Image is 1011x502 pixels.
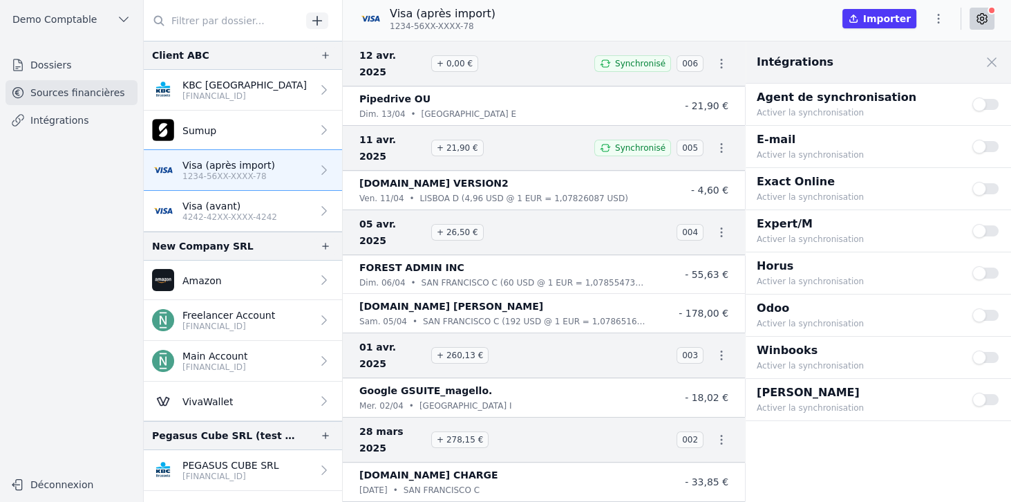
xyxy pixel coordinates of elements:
a: KBC [GEOGRAPHIC_DATA] [FINANCIAL_ID] [144,70,342,111]
p: [FINANCIAL_ID] [182,471,279,482]
img: visa.png [152,200,174,222]
div: • [410,276,415,290]
p: Visa (après import) [390,6,495,22]
img: Amazon.png [152,269,174,291]
input: Filtrer par dossier... [144,8,301,33]
p: Freelancer Account [182,308,275,322]
span: - 33,85 € [685,476,728,487]
p: 4242-42XX-XXXX-4242 [182,212,277,223]
h2: Intégrations [757,54,833,71]
a: PEGASUS CUBE SRL [FINANCIAL_ID] [144,450,342,491]
p: [GEOGRAPHIC_DATA] E [422,107,517,121]
p: [GEOGRAPHIC_DATA] I [419,399,512,413]
p: SAN FRANCISCO C [404,483,480,497]
span: + 26,50 € [431,224,484,241]
p: [PERSON_NAME] [757,384,956,401]
img: KBC_BRUSSELS_KREDBEBB.png [152,79,174,101]
span: 003 [677,347,703,364]
p: Winbooks [757,342,956,359]
p: Horus [757,258,956,275]
button: Demo Comptable [6,8,138,30]
p: Activer la synchronisation [757,106,956,120]
span: 1234-56XX-XXXX-78 [390,21,474,32]
p: Google GSUITE_magello. [359,382,492,399]
p: [DOMAIN_NAME] VERSION2 [359,175,509,192]
span: 005 [677,140,703,156]
p: [FINANCIAL_ID] [182,362,247,373]
span: Synchronisé [615,142,665,154]
button: Déconnexion [6,474,138,496]
span: 28 mars 2025 [359,423,426,456]
div: New Company SRL [152,238,254,254]
p: Odoo [757,300,956,317]
span: 05 avr. 2025 [359,216,426,249]
span: - 18,02 € [685,392,728,403]
p: SAN FRANCISCO C (192 USD @ 1 EUR = 1,078651685 USD) [423,315,645,328]
img: n26.png [152,350,174,372]
span: + 260,13 € [431,347,489,364]
a: Amazon [144,261,342,300]
a: Visa (avant) 4242-42XX-XXXX-4242 [144,191,342,232]
p: Activer la synchronisation [757,275,956,288]
p: Main Account [182,349,247,363]
p: Pipedrive OU [359,91,431,107]
p: FOREST ADMIN INC [359,259,464,276]
p: [DATE] [359,483,388,497]
p: 1234-56XX-XXXX-78 [182,171,275,182]
button: Importer [842,9,916,28]
a: Sources financières [6,80,138,105]
p: mer. 02/04 [359,399,404,413]
span: - 178,00 € [679,308,728,319]
img: Viva-Wallet.webp [152,390,174,412]
p: [FINANCIAL_ID] [182,91,307,102]
p: KBC [GEOGRAPHIC_DATA] [182,78,307,92]
p: dim. 13/04 [359,107,405,121]
span: 11 avr. 2025 [359,131,426,165]
p: Visa (avant) [182,199,277,213]
a: Intégrations [6,108,138,133]
span: Demo Comptable [12,12,97,26]
p: [DOMAIN_NAME] [PERSON_NAME] [359,298,543,315]
a: Dossiers [6,53,138,77]
span: + 21,90 € [431,140,484,156]
p: ven. 11/04 [359,192,404,205]
a: VivaWallet [144,382,342,421]
div: • [413,315,417,328]
div: • [410,107,415,121]
span: - 21,90 € [685,100,728,111]
p: Activer la synchronisation [757,401,956,415]
p: LISBOA D (4,96 USD @ 1 EUR = 1,07826087 USD) [420,192,628,205]
img: apple-touch-icon-1.png [152,119,174,141]
span: - 4,60 € [691,185,728,196]
a: Freelancer Account [FINANCIAL_ID] [144,300,342,341]
img: visa.png [152,159,174,181]
p: [FINANCIAL_ID] [182,321,275,332]
p: Sumup [182,124,216,138]
span: 01 avr. 2025 [359,339,426,372]
span: - 55,63 € [685,269,728,280]
img: visa.png [359,8,381,30]
p: Activer la synchronisation [757,148,956,162]
a: Visa (après import) 1234-56XX-XXXX-78 [144,150,342,191]
p: Activer la synchronisation [757,359,956,373]
a: Sumup [144,111,342,150]
p: Amazon [182,274,222,288]
p: PEGASUS CUBE SRL [182,458,279,472]
p: Activer la synchronisation [757,232,956,246]
div: Client ABC [152,47,209,64]
p: Visa (après import) [182,158,275,172]
span: 002 [677,431,703,448]
img: n26.png [152,309,174,331]
span: + 278,15 € [431,431,489,448]
p: E-mail [757,131,956,148]
p: VivaWallet [182,395,233,409]
div: • [393,483,398,497]
p: Expert/M [757,216,956,232]
span: 004 [677,224,703,241]
p: sam. 05/04 [359,315,407,328]
span: Synchronisé [615,58,665,69]
span: 12 avr. 2025 [359,47,426,80]
p: Agent de synchronisation [757,89,956,106]
img: KBC_BRUSSELS_KREDBEBB.png [152,459,174,481]
a: Main Account [FINANCIAL_ID] [144,341,342,382]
